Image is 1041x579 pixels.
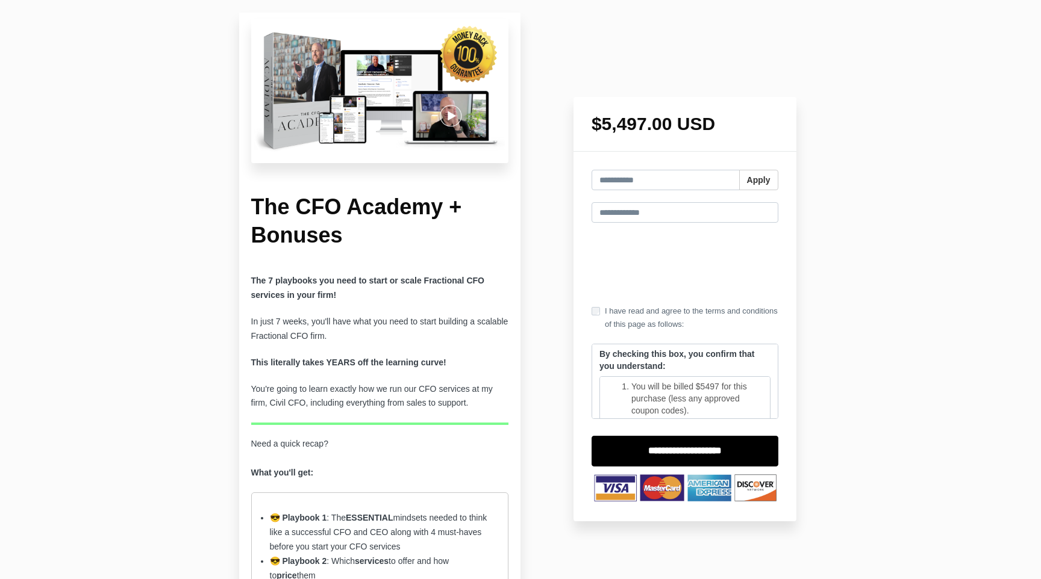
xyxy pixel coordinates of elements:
[251,437,509,480] p: Need a quick recap?
[599,349,754,371] strong: By checking this box, you confirm that you understand:
[251,382,509,411] p: You're going to learn exactly how we run our CFO services at my firm, Civil CFO, including everyt...
[592,115,778,133] h1: $5,497.00 USD
[592,305,778,331] label: I have read and agree to the terms and conditions of this page as follows:
[251,315,509,344] p: In just 7 weeks, you'll have what you need to start building a scalable Fractional CFO firm.
[270,513,327,522] strong: 😎 Playbook 1
[592,472,778,503] img: TNbqccpWSzOQmI4HNVXb_Untitled_design-53.png
[589,232,781,295] iframe: Secure payment input frame
[270,511,490,554] li: : The mindsets needed to think like a successful CFO and CEO along with 4 must-haves before you s...
[739,170,778,190] button: Apply
[251,193,509,250] h1: The CFO Academy + Bonuses
[251,276,484,300] b: The 7 playbooks you need to start or scale Fractional CFO services in your firm!
[251,358,446,367] strong: This literally takes YEARS off the learning curve!
[270,556,327,566] strong: 😎 Playbook 2
[631,416,763,465] li: You will receive Playbook 1 at the time of purchase. The additional 6 playbooks will be released ...
[251,19,509,163] img: c16be55-448c-d20c-6def-ad6c686240a2_Untitled_design-20.png
[251,468,314,477] strong: What you'll get:
[346,513,393,522] strong: ESSENTIAL
[592,307,600,315] input: I have read and agree to the terms and conditions of this page as follows:
[631,380,763,416] li: You will be billed $5497 for this purchase (less any approved coupon codes).
[355,556,389,566] strong: services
